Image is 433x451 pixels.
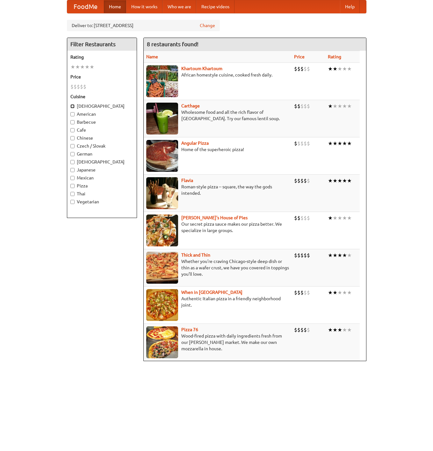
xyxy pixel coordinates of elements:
a: How it works [126,0,162,13]
li: $ [294,140,297,147]
li: ★ [337,326,342,333]
li: $ [294,252,297,259]
li: ★ [333,326,337,333]
label: Barbecue [70,119,134,125]
li: ★ [347,252,352,259]
li: ★ [347,65,352,72]
li: $ [80,83,83,90]
li: ★ [333,252,337,259]
li: $ [300,326,304,333]
li: $ [83,83,86,90]
li: $ [294,103,297,110]
li: ★ [342,140,347,147]
li: $ [300,289,304,296]
li: ★ [347,326,352,333]
li: $ [307,140,310,147]
a: Flavia [181,178,193,183]
input: German [70,152,75,156]
li: ★ [337,289,342,296]
li: $ [294,326,297,333]
li: $ [297,177,300,184]
label: Chinese [70,135,134,141]
div: Deliver to: [STREET_ADDRESS] [67,20,220,31]
li: ★ [347,177,352,184]
li: $ [297,140,300,147]
li: ★ [337,103,342,110]
img: wheninrome.jpg [146,289,178,321]
li: $ [294,289,297,296]
img: carthage.jpg [146,103,178,135]
li: $ [297,289,300,296]
input: [DEMOGRAPHIC_DATA] [70,160,75,164]
li: $ [304,140,307,147]
li: ★ [333,215,337,222]
label: Japanese [70,167,134,173]
label: [DEMOGRAPHIC_DATA] [70,159,134,165]
li: ★ [328,215,333,222]
input: Thai [70,192,75,196]
li: $ [304,65,307,72]
p: Whether you're craving Chicago-style deep dish or thin as a wafer crust, we have you covered in t... [146,258,289,277]
li: ★ [328,177,333,184]
p: Authentic Italian pizza in a friendly neighborhood joint. [146,295,289,308]
a: Khartoum Khartoum [181,66,222,71]
label: German [70,151,134,157]
li: $ [307,103,310,110]
a: Help [340,0,360,13]
h5: Rating [70,54,134,60]
li: ★ [337,65,342,72]
a: [PERSON_NAME]'s House of Pies [181,215,248,220]
li: ★ [333,103,337,110]
p: Wood-fired pizza with daily ingredients fresh from our [PERSON_NAME] market. We make our own mozz... [146,333,289,352]
label: Cafe [70,127,134,133]
input: Chinese [70,136,75,140]
li: $ [297,326,300,333]
li: ★ [347,215,352,222]
b: Angular Pizza [181,141,209,146]
li: ★ [328,252,333,259]
li: $ [74,83,77,90]
li: ★ [333,140,337,147]
a: When in [GEOGRAPHIC_DATA] [181,290,242,295]
a: FoodMe [67,0,104,13]
li: ★ [337,140,342,147]
li: ★ [337,252,342,259]
a: Pizza 76 [181,327,198,332]
a: Rating [328,54,341,59]
li: ★ [333,289,337,296]
li: $ [297,65,300,72]
li: ★ [342,252,347,259]
input: American [70,112,75,116]
li: $ [300,177,304,184]
h5: Cuisine [70,93,134,100]
li: $ [307,65,310,72]
li: ★ [328,65,333,72]
a: Carthage [181,103,200,108]
img: pizza76.jpg [146,326,178,358]
p: Home of the superheroic pizza! [146,146,289,153]
li: ★ [328,140,333,147]
li: $ [294,65,297,72]
label: Vegetarian [70,199,134,205]
li: ★ [342,215,347,222]
li: ★ [347,103,352,110]
h5: Price [70,74,134,80]
li: ★ [347,289,352,296]
li: ★ [342,289,347,296]
li: ★ [342,103,347,110]
li: $ [294,215,297,222]
p: Roman-style pizza -- square, the way the gods intended. [146,184,289,196]
label: Thai [70,191,134,197]
li: ★ [337,215,342,222]
b: Thick and Thin [181,252,210,258]
li: $ [300,103,304,110]
input: Cafe [70,128,75,132]
li: ★ [90,63,94,70]
li: $ [304,252,307,259]
input: Japanese [70,168,75,172]
li: $ [294,177,297,184]
li: $ [300,215,304,222]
